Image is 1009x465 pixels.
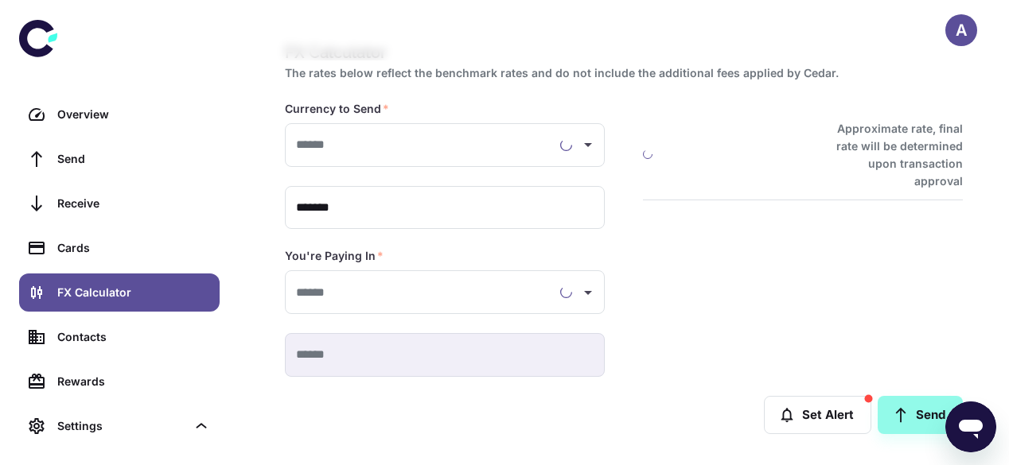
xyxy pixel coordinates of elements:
a: Overview [19,95,220,134]
div: Overview [57,106,210,123]
label: You're Paying In [285,248,384,264]
a: Receive [19,184,220,223]
a: Rewards [19,362,220,401]
button: Open [577,134,599,156]
div: Cards [57,239,210,257]
div: Contacts [57,328,210,346]
a: Cards [19,229,220,267]
a: FX Calculator [19,273,220,312]
iframe: Button to launch messaging window [945,401,996,452]
div: Settings [19,407,220,445]
div: Rewards [57,373,210,390]
button: A [945,14,977,46]
button: Set Alert [764,396,871,434]
button: Open [577,281,599,304]
div: Receive [57,195,210,212]
a: Send [19,140,220,178]
h6: Approximate rate, final rate will be determined upon transaction approval [819,120,963,190]
div: FX Calculator [57,284,210,301]
a: Send [878,396,963,434]
div: Send [57,150,210,168]
div: Settings [57,417,186,435]
a: Contacts [19,318,220,356]
label: Currency to Send [285,101,389,117]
